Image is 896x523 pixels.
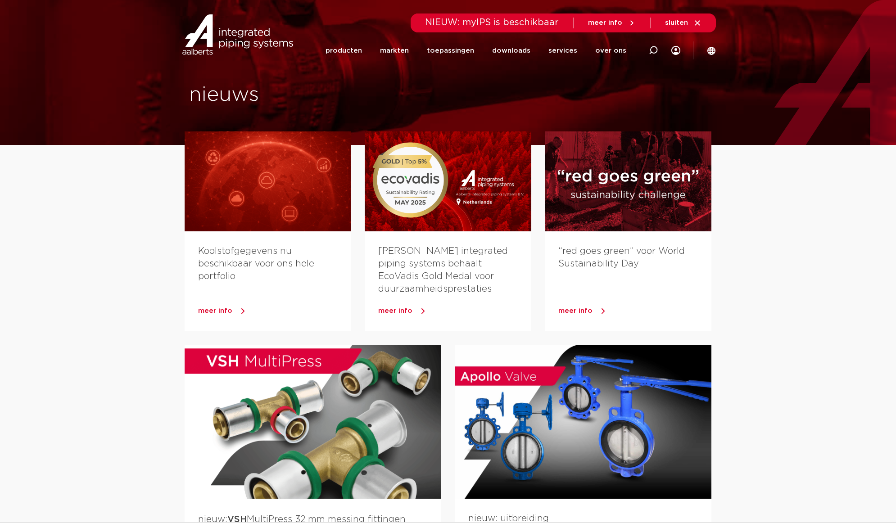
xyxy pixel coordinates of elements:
[671,32,680,69] div: my IPS
[378,247,508,293] a: [PERSON_NAME] integrated piping systems behaalt EcoVadis Gold Medal voor duurzaamheidsprestaties
[198,307,232,314] span: meer info
[588,19,622,26] span: meer info
[380,32,409,69] a: markten
[378,304,531,318] a: meer info
[588,19,636,27] a: meer info
[558,304,711,318] a: meer info
[492,32,530,69] a: downloads
[665,19,701,27] a: sluiten
[665,19,688,26] span: sluiten
[548,32,577,69] a: services
[198,304,351,318] a: meer info
[558,247,685,268] a: “red goes green” voor World Sustainability Day
[427,32,474,69] a: toepassingen
[189,81,443,109] h1: nieuws
[425,18,559,27] span: NIEUW: myIPS is beschikbaar
[326,32,362,69] a: producten
[378,307,412,314] span: meer info
[558,307,593,314] span: meer info
[198,247,314,281] a: Koolstofgegevens nu beschikbaar voor ons hele portfolio
[595,32,626,69] a: over ons
[326,32,626,69] nav: Menu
